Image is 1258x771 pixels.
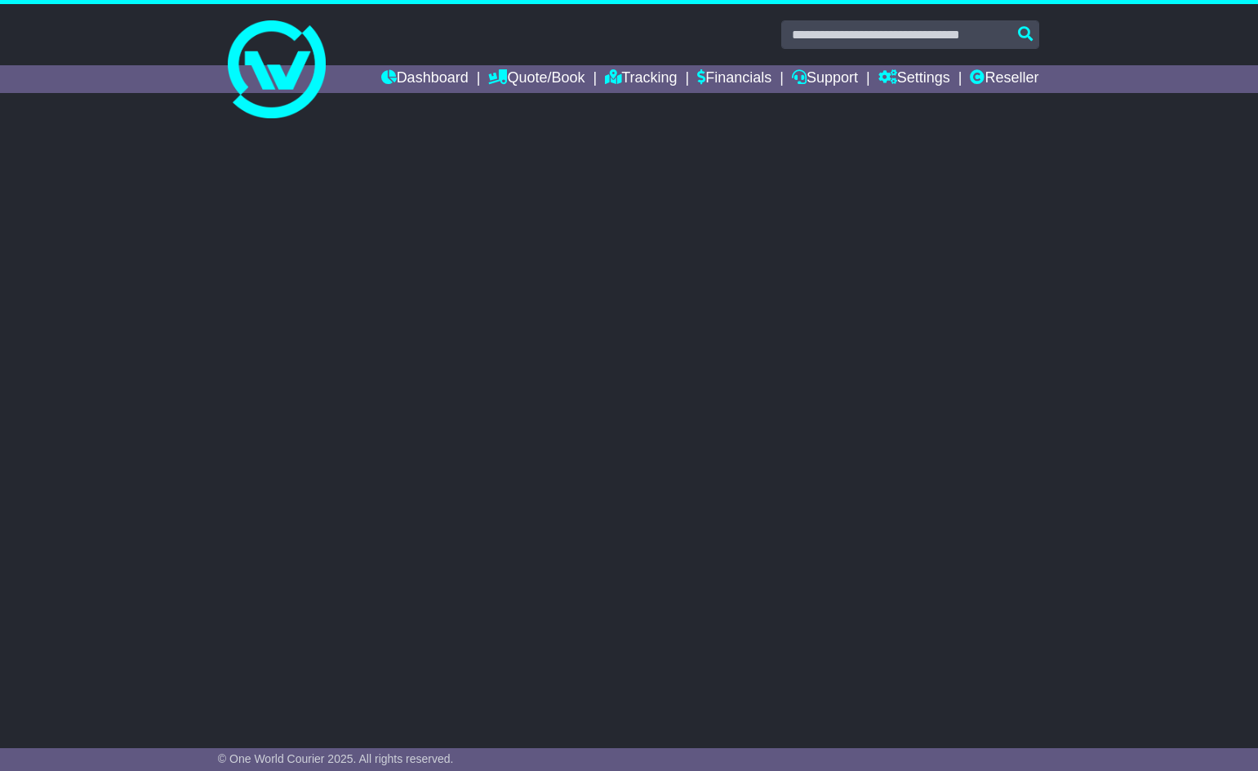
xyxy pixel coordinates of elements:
a: Quote/Book [488,65,585,93]
a: Reseller [970,65,1038,93]
a: Dashboard [381,65,469,93]
a: Tracking [605,65,677,93]
a: Financials [697,65,771,93]
span: © One World Courier 2025. All rights reserved. [218,752,454,765]
a: Settings [878,65,950,93]
a: Support [792,65,858,93]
